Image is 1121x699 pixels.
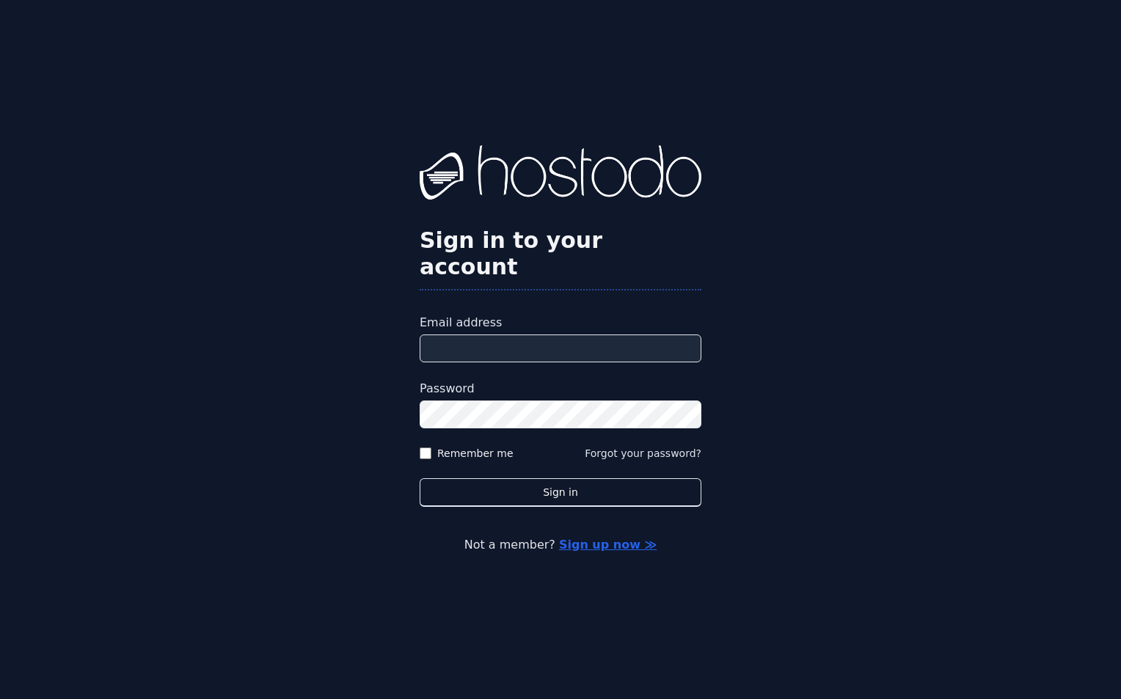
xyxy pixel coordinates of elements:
[420,227,701,280] h2: Sign in to your account
[420,145,701,204] img: Hostodo
[70,536,1051,554] p: Not a member?
[585,446,701,461] button: Forgot your password?
[559,538,657,552] a: Sign up now ≫
[420,478,701,507] button: Sign in
[420,314,701,332] label: Email address
[420,380,701,398] label: Password
[437,446,514,461] label: Remember me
